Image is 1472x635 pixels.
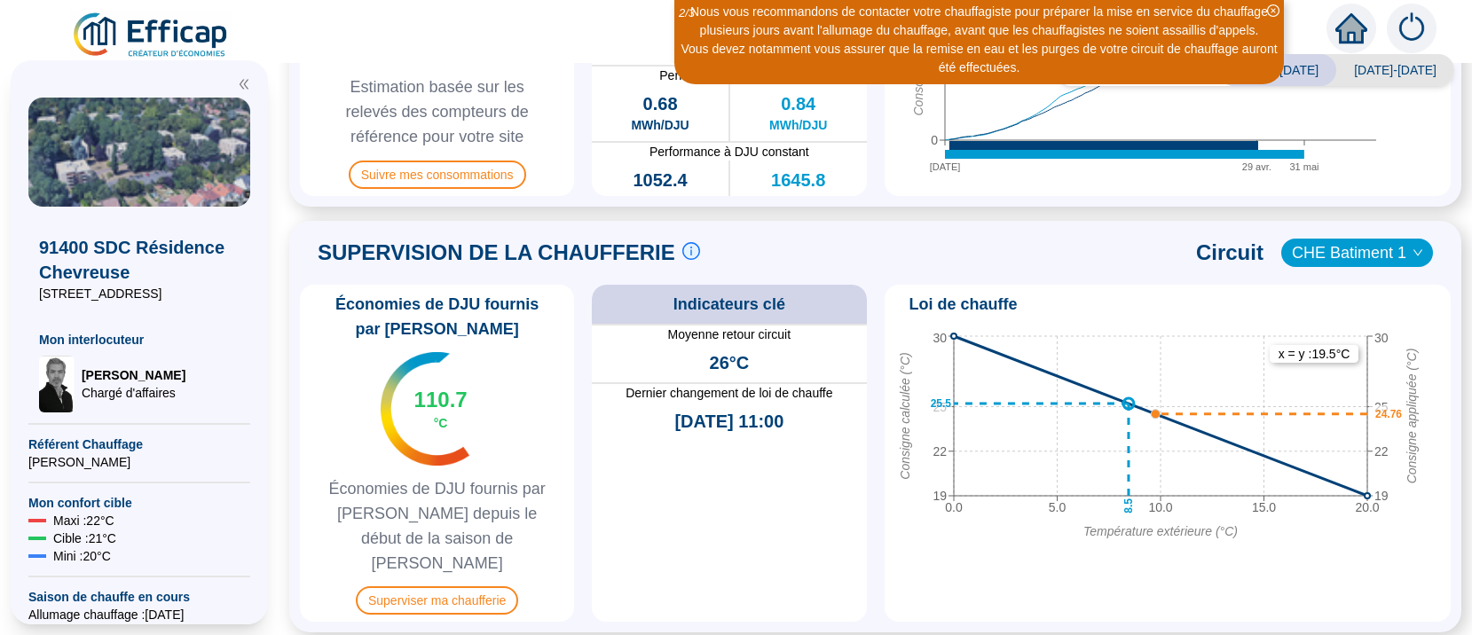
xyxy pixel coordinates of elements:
[28,494,250,512] span: Mon confort cible
[909,292,1018,317] span: Loi de chauffe
[381,352,470,466] img: indicateur températures
[28,606,250,623] span: Allumage chauffage : [DATE]
[53,512,114,529] span: Maxi : 22 °C
[631,116,689,134] span: MWh/DJU
[1267,4,1279,17] span: close-circle
[28,435,250,453] span: Référent Chauffage
[769,116,827,134] span: MWh/DJU
[682,242,700,260] span: info-circle
[434,414,448,432] span: °C
[645,192,674,210] span: MWh
[933,400,947,414] tspan: 25
[349,161,526,189] span: Suivre mes consommations
[39,356,75,412] img: Chargé d'affaires
[674,409,783,434] span: [DATE] 11:00
[307,74,567,149] span: Estimation basée sur les relevés des compteurs de référence pour votre site
[592,384,866,402] span: Dernier changement de loi de chauffe
[1413,247,1423,258] span: down
[1196,239,1263,267] span: Circuit
[679,6,695,20] i: 2 / 3
[930,398,951,411] text: 25.5
[783,192,813,210] span: MWh
[592,325,866,343] span: Moyenne retour circuit
[82,384,185,402] span: Chargé d'affaires
[39,235,240,285] span: 91400 SDC Résidence Chevreuse
[39,331,240,349] span: Mon interlocuteur
[897,353,911,480] tspan: Consigne calculée (°C)
[1148,500,1172,514] tspan: 10.0
[633,168,687,192] span: 1052.4
[28,453,250,471] span: [PERSON_NAME]
[356,586,518,615] span: Superviser ma chaufferie
[643,91,678,116] span: 0.68
[1404,349,1418,484] tspan: Consigne appliquée (°C)
[53,547,111,565] span: Mini : 20 °C
[1251,500,1275,514] tspan: 15.0
[1336,54,1454,86] span: [DATE]-[DATE]
[82,366,185,384] span: [PERSON_NAME]
[1335,12,1367,44] span: home
[1083,524,1238,538] tspan: Température extérieure (°C)
[945,500,963,514] tspan: 0.0
[53,529,116,547] span: Cible : 21 °C
[929,161,960,172] tspan: [DATE]
[414,386,468,414] span: 110.7
[318,239,675,267] span: SUPERVISION DE LA CHAUFFERIE
[1122,498,1134,513] text: 8.5
[71,11,232,60] img: efficap energie logo
[1241,161,1271,172] tspan: 29 avr.
[1289,161,1319,172] tspan: 31 mai
[771,168,825,192] span: 1645.8
[673,292,785,317] span: Indicateurs clé
[307,476,567,576] span: Économies de DJU fournis par [PERSON_NAME] depuis le début de la saison de [PERSON_NAME]
[677,3,1281,40] div: Nous vous recommandons de contacter votre chauffagiste pour préparer la mise en service du chauff...
[677,40,1281,77] div: Vous devez notamment vous assurer que la remise en eau et les purges de votre circuit de chauffag...
[39,285,240,302] span: [STREET_ADDRESS]
[710,350,750,375] span: 26°C
[1292,239,1422,266] span: CHE Batiment 1
[1387,4,1437,53] img: alerts
[28,588,250,606] span: Saison de chauffe en cours
[933,444,947,459] tspan: 22
[781,91,815,116] span: 0.84
[307,292,567,341] span: Économies de DJU fournis par [PERSON_NAME]
[592,67,866,84] span: Performance du batiment
[933,489,947,503] tspan: 19
[592,143,866,161] span: Performance à DJU constant
[1048,500,1066,514] tspan: 5.0
[238,78,250,90] span: double-left
[931,133,938,147] tspan: 0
